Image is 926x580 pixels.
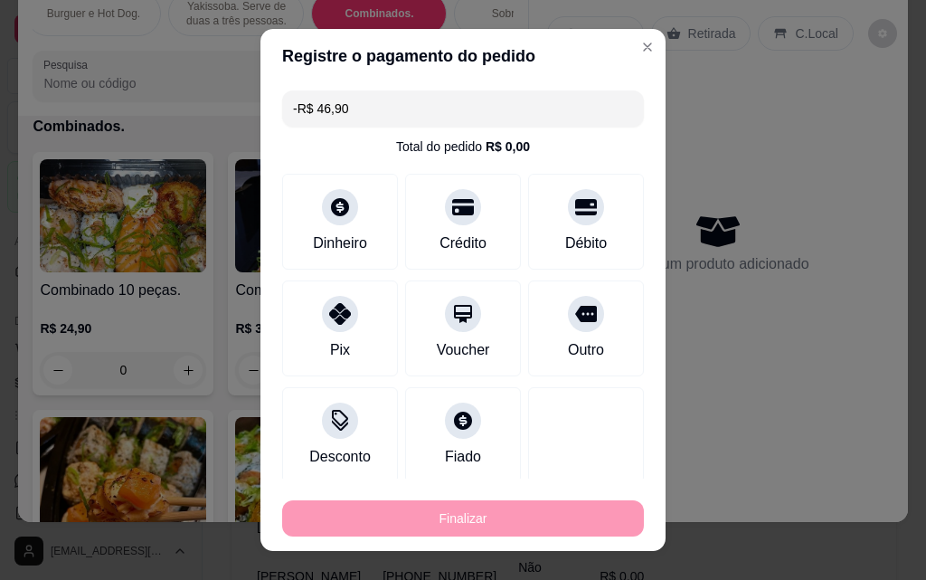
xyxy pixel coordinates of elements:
[437,339,490,361] div: Voucher
[260,29,666,83] header: Registre o pagamento do pedido
[309,446,371,468] div: Desconto
[633,33,662,62] button: Close
[293,90,633,127] input: Ex.: hambúrguer de cordeiro
[445,446,481,468] div: Fiado
[486,138,530,156] div: R$ 0,00
[568,339,604,361] div: Outro
[565,233,607,254] div: Débito
[330,339,350,361] div: Pix
[313,233,367,254] div: Dinheiro
[396,138,530,156] div: Total do pedido
[439,233,487,254] div: Crédito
